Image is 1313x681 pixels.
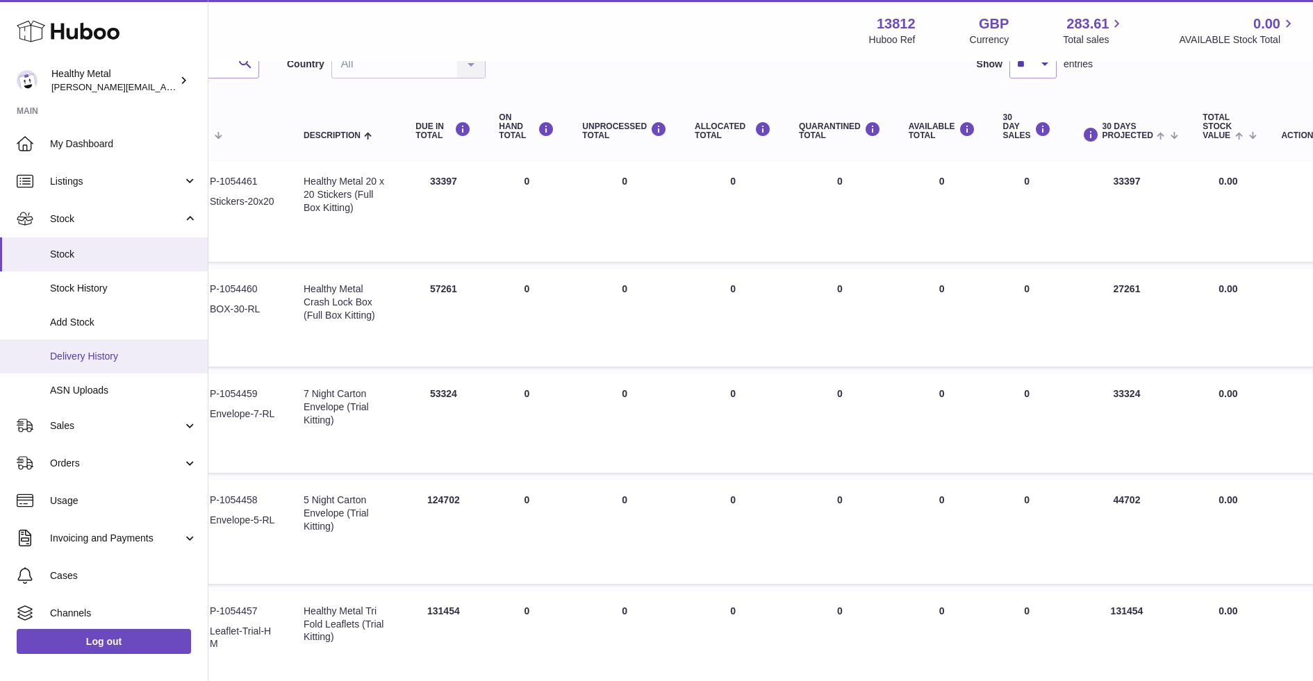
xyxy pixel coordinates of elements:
label: Show [977,58,1002,71]
strong: 13812 [877,15,916,33]
span: Channels [50,607,197,620]
div: ON HAND Total [499,113,554,141]
td: 0 [895,269,989,367]
td: 0 [568,269,681,367]
a: 0.00 AVAILABLE Stock Total [1179,15,1296,47]
div: Action [1281,131,1313,140]
img: jose@healthy-metal.com [17,70,38,91]
span: 0 [837,283,843,294]
td: 124702 [402,480,485,584]
dd: Leaflet-Trial-HM [210,625,276,651]
div: 30 DAY SALES [1003,113,1051,141]
span: [PERSON_NAME][EMAIL_ADDRESS][DOMAIN_NAME] [51,81,279,92]
td: 0 [681,480,785,584]
span: 0 [837,388,843,399]
span: Listings [50,175,183,188]
div: ALLOCATED Total [695,121,771,140]
span: AVAILABLE Stock Total [1179,33,1296,47]
span: 0.00 [1253,15,1280,33]
label: Country [287,58,324,71]
dd: P-1054458 [210,494,276,507]
div: Currency [970,33,1009,47]
td: 0 [681,161,785,262]
div: Healthy Metal Tri Fold Leaflets (Trial Kitting) [304,605,388,644]
dd: P-1054459 [210,387,276,401]
span: 0 [837,605,843,616]
td: 0 [895,161,989,262]
dd: Envelope-5-RL [210,514,276,540]
span: Add Stock [50,316,197,329]
td: 33324 [1065,373,1189,473]
td: 0 [989,161,1065,262]
td: 27261 [1065,269,1189,367]
div: 5 Night Carton Envelope (Trial Kitting) [304,494,388,533]
dd: P-1054460 [210,283,276,296]
td: 0 [989,269,1065,367]
span: 0.00 [1219,283,1237,294]
div: Healthy Metal [51,67,176,94]
span: Orders [50,457,183,470]
span: 0.00 [1219,494,1237,505]
td: 0 [989,480,1065,584]
div: UNPROCESSED Total [582,121,667,140]
span: My Dashboard [50,137,197,151]
span: Cases [50,569,197,582]
span: 0 [837,494,843,505]
td: 53324 [402,373,485,473]
div: Healthy Metal 20 x 20 Stickers (Full Box Kitting) [304,175,388,215]
span: 283.61 [1066,15,1109,33]
span: Total stock value [1203,113,1232,141]
td: 57261 [402,269,485,367]
td: 0 [568,480,681,584]
td: 0 [568,373,681,473]
span: Sales [50,419,183,432]
strong: GBP [979,15,1009,33]
td: 0 [989,373,1065,473]
span: Delivery History [50,350,197,363]
div: Healthy Metal Crash Lock Box (Full Box Kitting) [304,283,388,322]
td: 44702 [1065,480,1189,584]
span: Stock [50,248,197,261]
dd: Envelope-7-RL [210,407,276,434]
dd: BOX-30-RL [210,303,276,329]
span: 0 [837,176,843,187]
span: 0.00 [1219,388,1237,399]
div: DUE IN TOTAL [415,121,471,140]
span: 0.00 [1219,605,1237,616]
dd: P-1054457 [210,605,276,618]
dd: P-1054461 [210,175,276,188]
div: AVAILABLE Total [909,121,975,140]
td: 0 [568,161,681,262]
td: 0 [485,269,568,367]
td: 0 [681,269,785,367]
td: 0 [485,373,568,473]
span: Total sales [1063,33,1125,47]
td: 0 [485,161,568,262]
span: Stock History [50,282,197,295]
span: 0.00 [1219,176,1237,187]
a: 283.61 Total sales [1063,15,1125,47]
span: ASN Uploads [50,384,197,397]
td: 33397 [1065,161,1189,262]
div: Huboo Ref [869,33,916,47]
span: Invoicing and Payments [50,532,183,545]
dd: Stickers-20x20 [210,195,276,221]
span: Usage [50,494,197,507]
td: 0 [681,373,785,473]
td: 33397 [402,161,485,262]
td: 0 [485,480,568,584]
span: entries [1064,58,1093,71]
td: 0 [895,373,989,473]
a: Log out [17,629,191,654]
span: Description [304,131,361,140]
td: 0 [895,480,989,584]
div: 7 Night Carton Envelope (Trial Kitting) [304,387,388,427]
span: 30 DAYS PROJECTED [1103,122,1153,140]
span: Stock [50,212,183,226]
div: QUARANTINED Total [799,121,881,140]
